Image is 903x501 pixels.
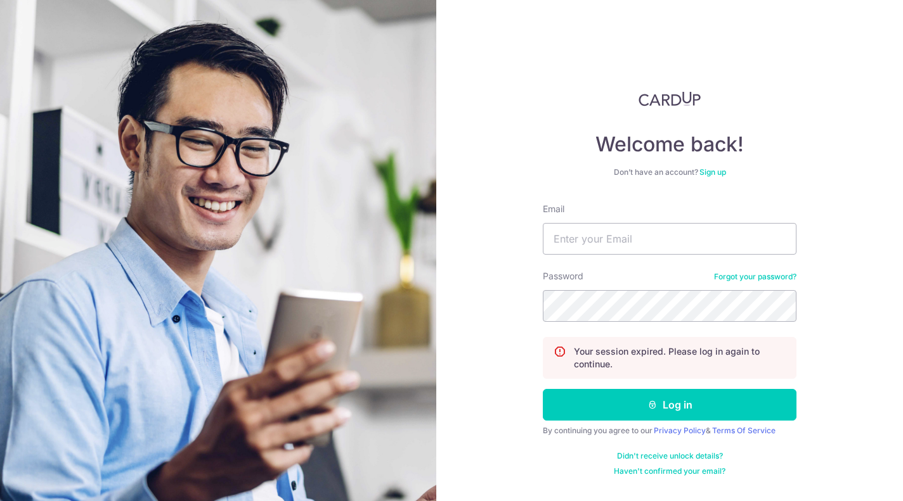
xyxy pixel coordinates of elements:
a: Terms Of Service [712,426,776,435]
input: Enter your Email [543,223,796,255]
a: Privacy Policy [654,426,706,435]
a: Sign up [699,167,726,177]
a: Didn't receive unlock details? [617,451,723,461]
label: Email [543,203,564,215]
img: CardUp Logo [639,91,701,106]
p: Your session expired. Please log in again to continue. [574,345,786,371]
a: Haven't confirmed your email? [614,466,725,476]
div: By continuing you agree to our & [543,426,796,436]
button: Log in [543,389,796,421]
label: Password [543,270,583,282]
a: Forgot your password? [714,272,796,282]
h4: Welcome back! [543,132,796,157]
div: Don’t have an account? [543,167,796,177]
